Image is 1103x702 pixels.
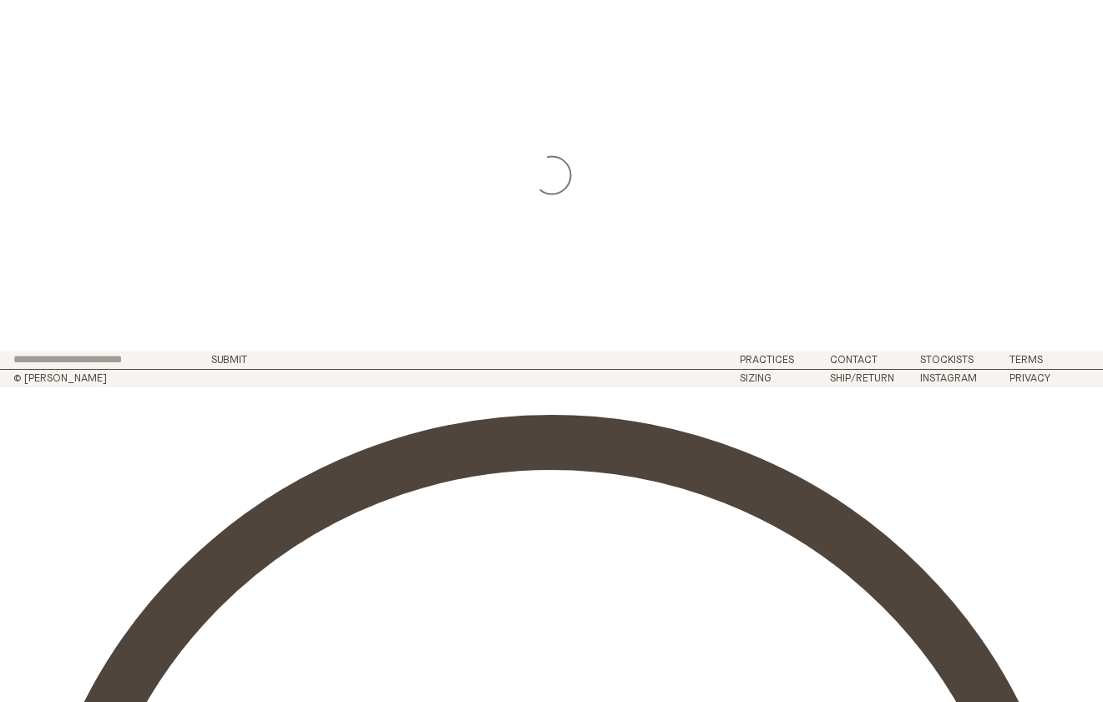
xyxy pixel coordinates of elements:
[740,355,794,366] a: Practices
[920,355,974,366] a: Stockists
[211,355,247,366] button: Submit
[920,373,977,384] a: Instagram
[13,373,272,384] h2: © [PERSON_NAME]
[830,373,894,384] a: Ship/Return
[1009,373,1050,384] a: Privacy
[1009,355,1043,366] a: Terms
[830,355,878,366] a: Contact
[740,373,772,384] a: Sizing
